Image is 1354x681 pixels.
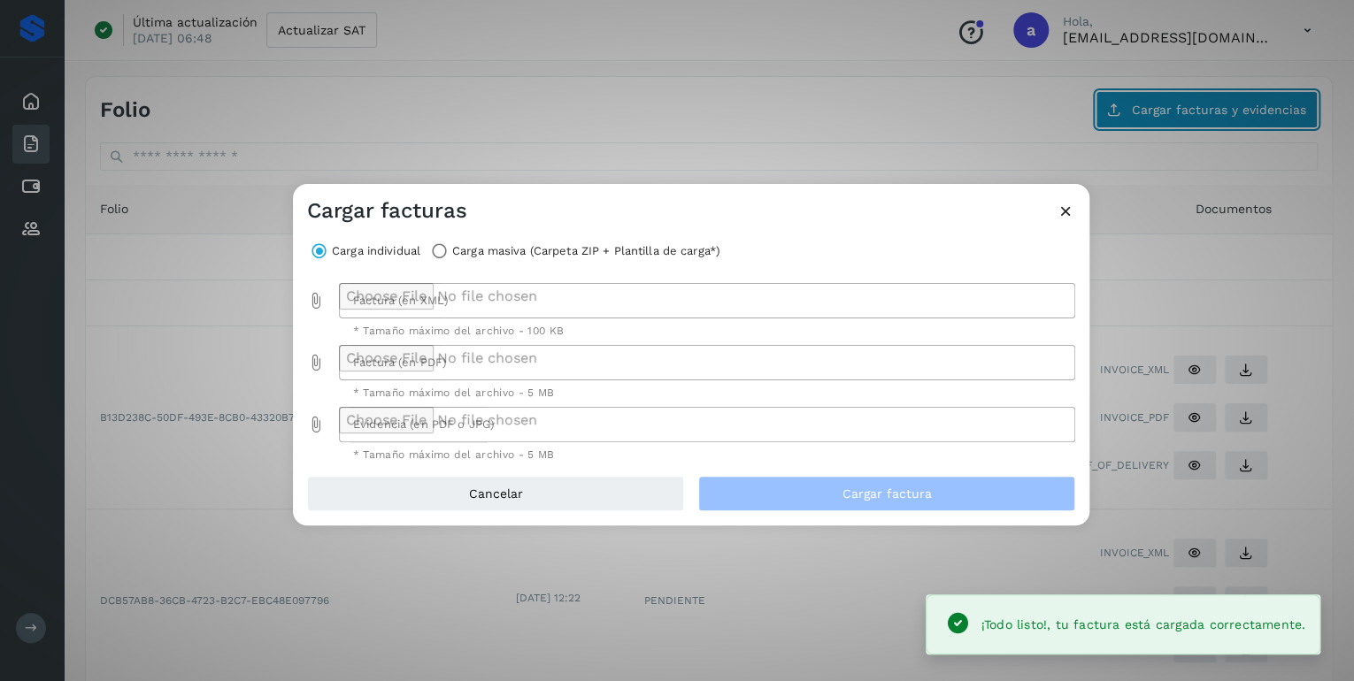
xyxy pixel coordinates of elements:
label: Carga masiva (Carpeta ZIP + Plantilla de carga*) [452,239,720,264]
label: Carga individual [332,239,420,264]
button: Cargar factura [698,476,1075,511]
div: * Tamaño máximo del archivo - 5 MB [353,449,1062,460]
span: Cancelar [469,487,523,500]
i: Factura (en XML) prepended action [307,292,325,310]
span: ¡Todo listo!, tu factura está cargada correctamente. [981,617,1305,631]
i: Evidencia (en PDF o JPG) prepended action [307,416,325,433]
h3: Cargar facturas [307,198,467,224]
button: Cancelar [307,476,684,511]
div: * Tamaño máximo del archivo - 100 KB [353,325,1062,336]
span: Cargar factura [842,487,932,500]
div: * Tamaño máximo del archivo - 5 MB [353,387,1062,398]
i: Factura (en PDF) prepended action [307,354,325,371]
